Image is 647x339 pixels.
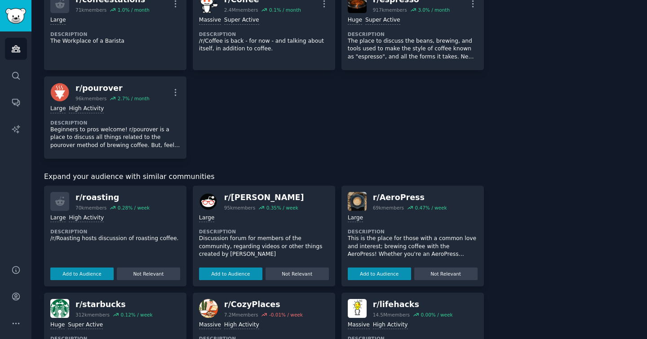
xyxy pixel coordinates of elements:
div: 96k members [75,95,106,102]
div: Super Active [365,16,400,25]
img: pourover [50,83,69,102]
div: 2.7 % / month [118,95,150,102]
img: JamesHoffmann [199,192,218,211]
img: GummySearch logo [5,8,26,24]
div: Super Active [68,321,103,330]
div: Large [199,214,214,223]
button: Not Relevant [266,268,329,280]
p: Beginners to pros welcome! r/pourover is a place to discuss all things related to the pourover me... [50,126,180,150]
dt: Description [50,228,180,235]
div: 2.4M members [224,7,258,13]
div: High Activity [69,105,104,113]
p: This is the place for those with a common love and interest; brewing coffee with the AeroPress! W... [348,235,478,259]
div: 0.47 % / week [415,205,447,211]
button: Not Relevant [117,268,180,280]
div: 3.0 % / month [418,7,450,13]
div: Large [50,105,66,113]
dt: Description [348,31,478,37]
div: High Activity [373,321,408,330]
div: Massive [199,321,221,330]
div: 0.35 % / week [266,205,298,211]
div: 917k members [373,7,407,13]
div: r/ roasting [75,192,150,203]
img: CozyPlaces [199,299,218,318]
button: Add to Audience [199,268,262,280]
div: 0.12 % / week [120,312,152,318]
dt: Description [50,120,180,126]
div: r/ lifehacks [373,299,453,310]
button: Add to Audience [348,268,411,280]
p: Discussion forum for members of the community, regarding videos or other things created by [PERSO... [199,235,329,259]
div: r/ CozyPlaces [224,299,303,310]
div: r/ AeroPress [373,192,447,203]
button: Not Relevant [414,268,478,280]
div: 95k members [224,205,255,211]
span: Expand your audience with similar communities [44,171,214,183]
div: 7.2M members [224,312,258,318]
div: Massive [199,16,221,25]
div: 70k members [75,205,106,211]
dt: Description [199,228,329,235]
div: 71k members [75,7,106,13]
div: r/ pourover [75,83,150,94]
div: Massive [348,321,370,330]
div: r/ starbucks [75,299,153,310]
div: -0.01 % / week [269,312,303,318]
div: Large [50,214,66,223]
div: Huge [348,16,362,25]
dt: Description [50,31,180,37]
button: Add to Audience [50,268,114,280]
div: Super Active [224,16,259,25]
img: lifehacks [348,299,367,318]
p: The Workplace of a Barista [50,37,180,45]
a: pouroverr/pourover96kmembers2.7% / monthLargeHigh ActivityDescriptionBeginners to pros welcome! r... [44,76,186,159]
p: The place to discuss the beans, brewing, and tools used to make the style of coffee known as "esp... [348,37,478,61]
img: AeroPress [348,192,367,211]
dt: Description [348,228,478,235]
div: 0.28 % / week [118,205,150,211]
div: Large [50,16,66,25]
div: 0.1 % / month [269,7,301,13]
div: Huge [50,321,65,330]
p: /r/Roasting hosts discussion of roasting coffee. [50,235,180,243]
img: starbucks [50,299,69,318]
div: 1.0 % / month [118,7,150,13]
div: High Activity [69,214,104,223]
div: 312k members [75,312,110,318]
div: r/ [PERSON_NAME] [224,192,304,203]
div: 14.5M members [373,312,410,318]
p: /r/Coffee is back - for now - and talking about itself, in addition to coffee. [199,37,329,53]
div: 69k members [373,205,404,211]
div: 0.00 % / week [421,312,452,318]
div: High Activity [224,321,259,330]
dt: Description [199,31,329,37]
div: Large [348,214,363,223]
